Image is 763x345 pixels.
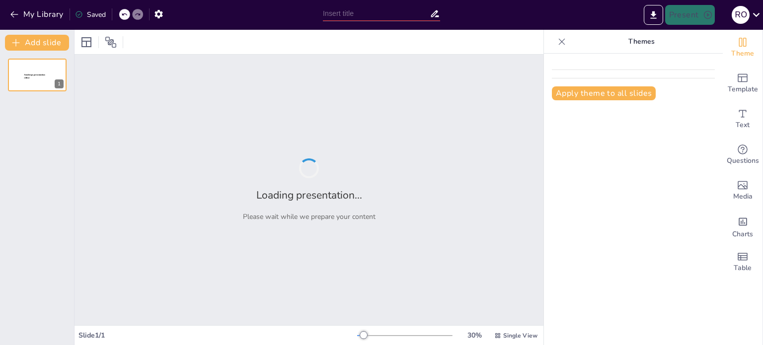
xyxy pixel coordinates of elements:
[736,120,750,131] span: Text
[552,86,656,100] button: Apply theme to all slides
[723,30,763,66] div: Change the overall theme
[462,331,486,340] div: 30 %
[503,332,537,340] span: Single View
[728,84,758,95] span: Template
[733,191,753,202] span: Media
[75,10,106,19] div: Saved
[323,6,430,21] input: Insert title
[256,188,362,202] h2: Loading presentation...
[723,208,763,244] div: Add charts and graphs
[723,101,763,137] div: Add text boxes
[105,36,117,48] span: Position
[55,79,64,88] div: 1
[7,6,68,22] button: My Library
[723,173,763,208] div: Add images, graphics, shapes or video
[723,137,763,173] div: Get real-time input from your audience
[732,229,753,240] span: Charts
[723,244,763,280] div: Add a table
[8,59,67,91] div: 1
[24,74,45,79] span: Sendsteps presentation editor
[243,212,376,221] p: Please wait while we prepare your content
[5,35,69,51] button: Add slide
[723,66,763,101] div: Add ready made slides
[78,331,357,340] div: Slide 1 / 1
[732,6,750,24] div: R O
[570,30,713,54] p: Themes
[78,34,94,50] div: Layout
[727,155,759,166] span: Questions
[734,263,752,274] span: Table
[732,5,750,25] button: R O
[644,5,663,25] button: Export to PowerPoint
[665,5,715,25] button: Present
[731,48,754,59] span: Theme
